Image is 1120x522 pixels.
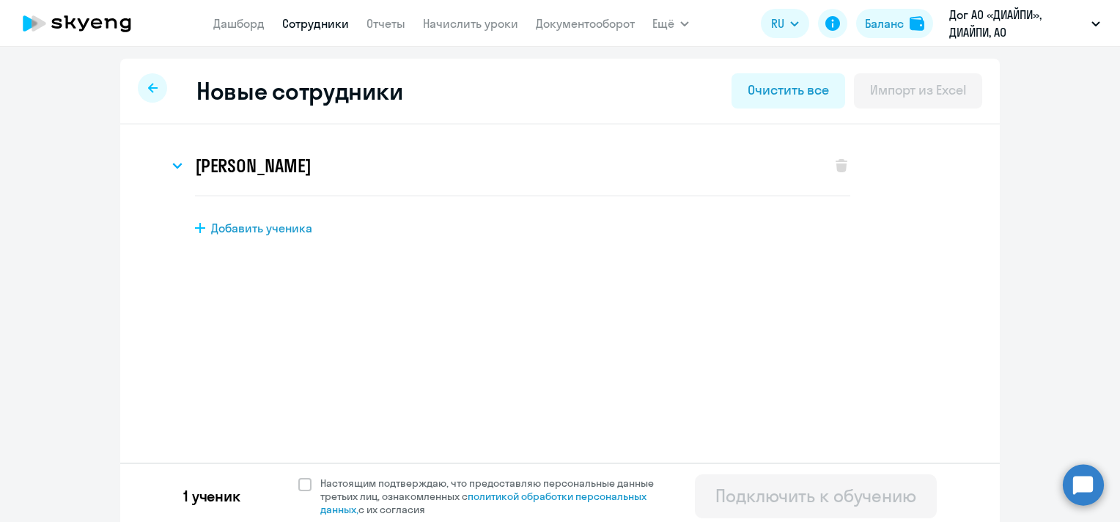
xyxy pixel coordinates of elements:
[715,484,916,507] div: Подключить к обучению
[366,16,405,31] a: Отчеты
[865,15,904,32] div: Баланс
[652,15,674,32] span: Ещё
[856,9,933,38] button: Балансbalance
[870,81,966,100] div: Импорт из Excel
[748,81,828,100] div: Очистить все
[732,73,844,109] button: Очистить все
[652,9,689,38] button: Ещё
[536,16,635,31] a: Документооборот
[183,486,240,507] p: 1 ученик
[211,220,312,236] span: Добавить ученика
[695,474,937,518] button: Подключить к обучению
[213,16,265,31] a: Дашборд
[771,15,784,32] span: RU
[423,16,518,31] a: Начислить уроки
[942,6,1108,41] button: Дог АО «ДИАЙПИ», ДИАЙПИ, АО
[854,73,982,109] button: Импорт из Excel
[282,16,349,31] a: Сотрудники
[320,477,671,516] span: Настоящим подтверждаю, что предоставляю персональные данные третьих лиц, ознакомленных с с их сог...
[320,490,646,516] a: политикой обработки персональных данных,
[195,154,311,177] h3: [PERSON_NAME]
[196,76,402,106] h2: Новые сотрудники
[761,9,809,38] button: RU
[910,16,924,31] img: balance
[949,6,1086,41] p: Дог АО «ДИАЙПИ», ДИАЙПИ, АО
